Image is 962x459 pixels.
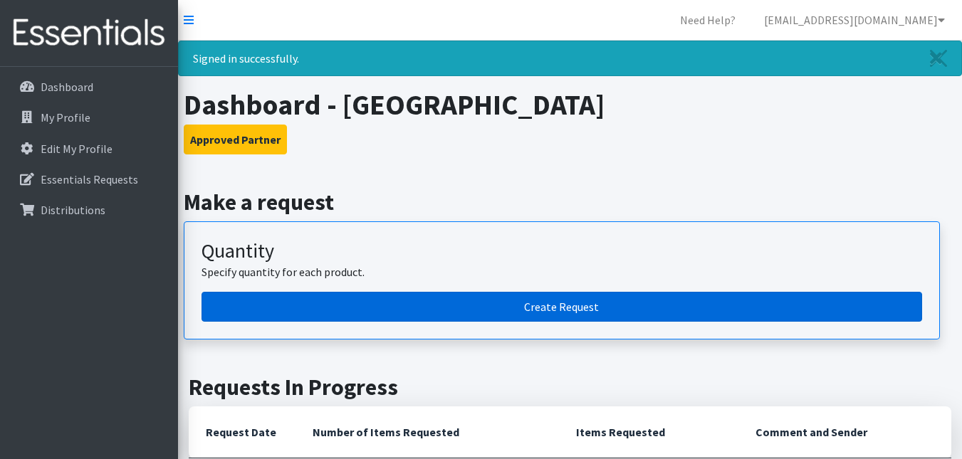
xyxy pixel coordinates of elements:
[202,263,922,280] p: Specify quantity for each product.
[6,165,172,194] a: Essentials Requests
[6,73,172,101] a: Dashboard
[178,41,962,76] div: Signed in successfully.
[189,406,296,458] th: Request Date
[753,6,956,34] a: [EMAIL_ADDRESS][DOMAIN_NAME]
[41,172,138,186] p: Essentials Requests
[296,406,559,458] th: Number of Items Requested
[41,142,113,156] p: Edit My Profile
[6,103,172,132] a: My Profile
[202,292,922,322] a: Create a request by quantity
[738,406,951,458] th: Comment and Sender
[6,134,172,163] a: Edit My Profile
[41,110,90,125] p: My Profile
[6,9,172,57] img: HumanEssentials
[559,406,738,458] th: Items Requested
[41,203,105,217] p: Distributions
[41,80,93,94] p: Dashboard
[184,88,957,122] h1: Dashboard - [GEOGRAPHIC_DATA]
[669,6,747,34] a: Need Help?
[202,239,922,263] h3: Quantity
[184,189,957,216] h2: Make a request
[184,125,287,154] button: Approved Partner
[189,374,951,401] h2: Requests In Progress
[916,41,961,75] a: Close
[6,196,172,224] a: Distributions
